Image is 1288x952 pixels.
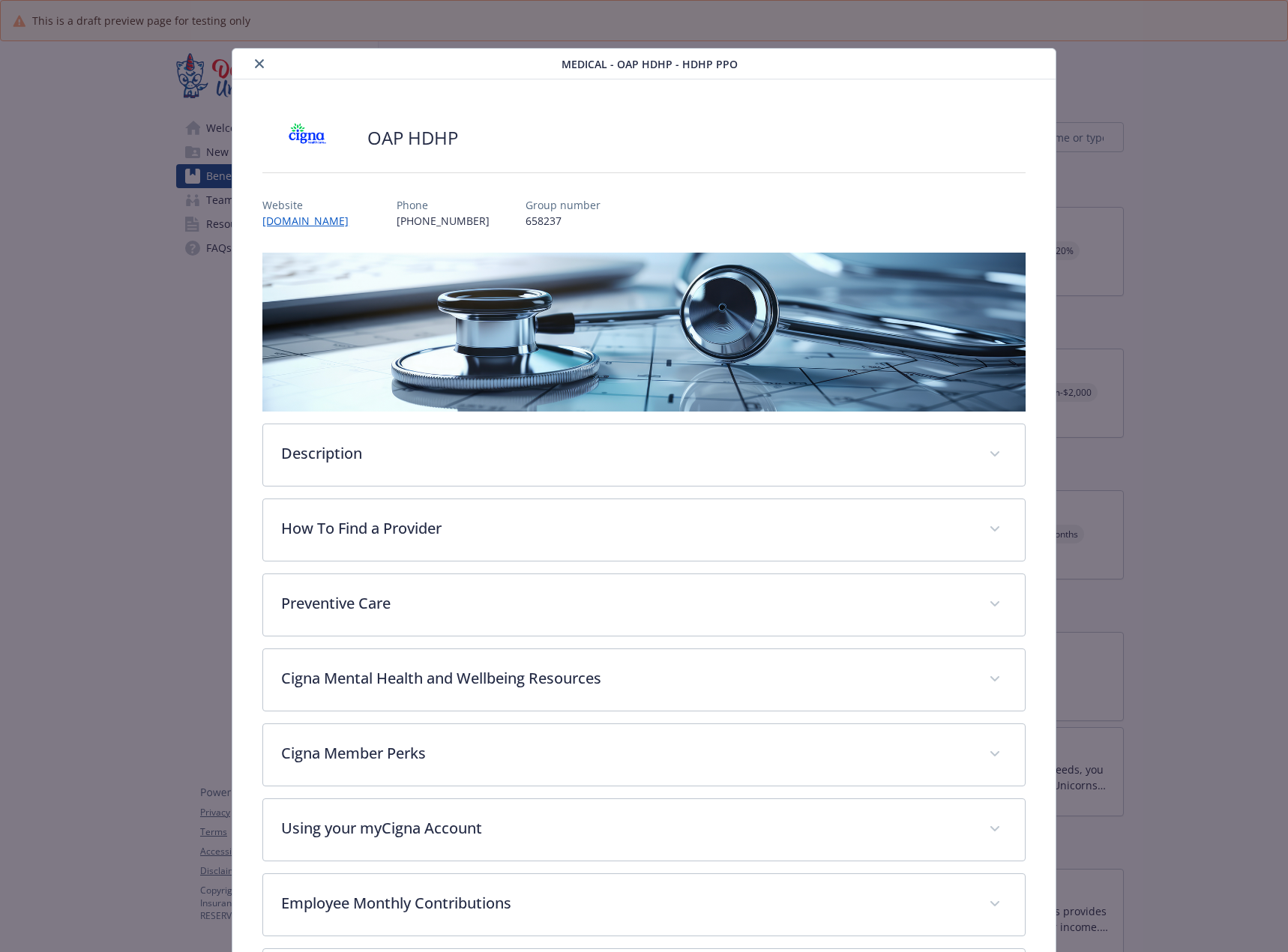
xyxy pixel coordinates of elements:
[281,592,971,615] p: Preventive Care
[263,874,1025,936] div: Employee Monthly Contributions
[262,115,352,160] img: CIGNA
[262,197,361,213] p: Website
[263,649,1025,711] div: Cigna Mental Health and Wellbeing Resources
[397,197,490,213] p: Phone
[263,724,1025,786] div: Cigna Member Perks
[263,574,1025,636] div: Preventive Care
[281,892,971,915] p: Employee Monthly Contributions
[281,667,971,690] p: Cigna Mental Health and Wellbeing Resources
[262,253,1026,412] img: banner
[397,213,490,229] p: [PHONE_NUMBER]
[281,742,971,765] p: Cigna Member Perks
[263,424,1025,486] div: Description
[263,799,1025,861] div: Using your myCigna Account
[281,517,971,540] p: How To Find a Provider
[281,442,971,465] p: Description
[526,213,601,229] p: 658237
[281,817,971,840] p: Using your myCigna Account
[250,55,268,73] button: close
[367,125,458,151] h2: OAP HDHP
[262,214,361,228] a: [DOMAIN_NAME]
[526,197,601,213] p: Group number
[263,499,1025,561] div: How To Find a Provider
[562,56,738,72] span: Medical - OAP HDHP - HDHP PPO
